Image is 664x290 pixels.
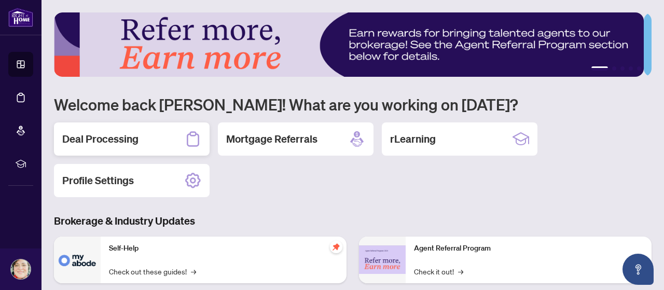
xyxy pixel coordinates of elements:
[390,132,436,146] h2: rLearning
[330,241,342,253] span: pushpin
[629,66,633,71] button: 4
[359,245,406,274] img: Agent Referral Program
[620,66,625,71] button: 3
[54,237,101,283] img: Self-Help
[54,214,652,228] h3: Brokerage & Industry Updates
[54,12,644,77] img: Slide 0
[622,254,654,285] button: Open asap
[62,173,134,188] h2: Profile Settings
[191,266,196,277] span: →
[54,94,652,114] h1: Welcome back [PERSON_NAME]! What are you working on [DATE]?
[226,132,317,146] h2: Mortgage Referrals
[109,266,196,277] a: Check out these guides!→
[612,66,616,71] button: 2
[458,266,463,277] span: →
[591,66,608,71] button: 1
[414,266,463,277] a: Check it out!→
[109,243,338,254] p: Self-Help
[8,8,33,27] img: logo
[62,132,139,146] h2: Deal Processing
[414,243,643,254] p: Agent Referral Program
[637,66,641,71] button: 5
[11,259,31,279] img: Profile Icon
